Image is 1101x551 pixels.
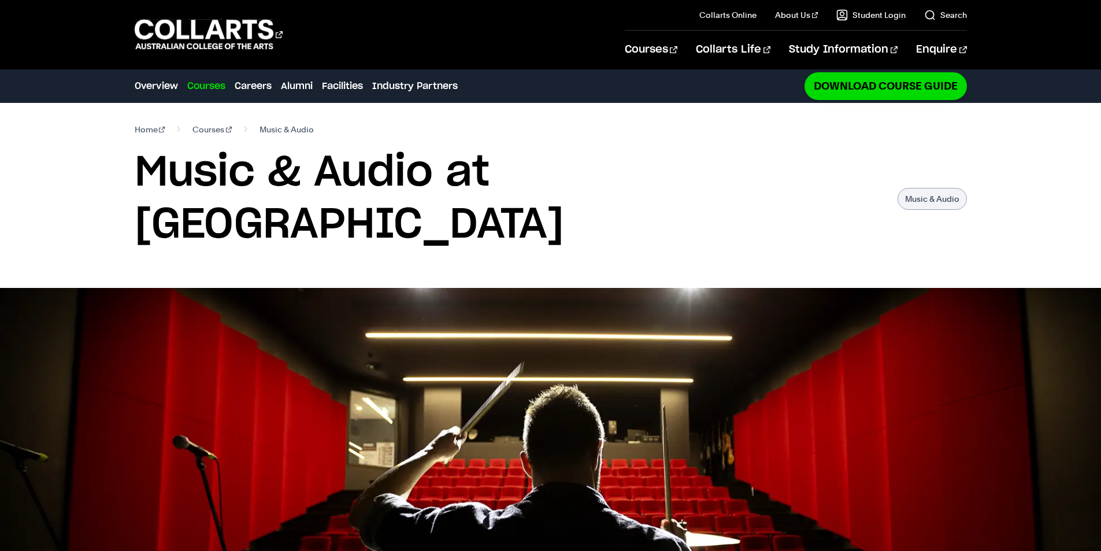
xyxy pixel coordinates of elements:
[135,79,178,93] a: Overview
[372,79,458,93] a: Industry Partners
[322,79,363,93] a: Facilities
[789,31,898,69] a: Study Information
[775,9,818,21] a: About Us
[924,9,967,21] a: Search
[916,31,966,69] a: Enquire
[187,79,225,93] a: Courses
[898,188,967,210] p: Music & Audio
[135,147,886,251] h1: Music & Audio at [GEOGRAPHIC_DATA]
[135,121,165,138] a: Home
[192,121,232,138] a: Courses
[625,31,677,69] a: Courses
[805,72,967,99] a: Download Course Guide
[135,18,283,51] div: Go to homepage
[281,79,313,93] a: Alumni
[836,9,906,21] a: Student Login
[699,9,757,21] a: Collarts Online
[235,79,272,93] a: Careers
[260,121,314,138] span: Music & Audio
[696,31,770,69] a: Collarts Life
